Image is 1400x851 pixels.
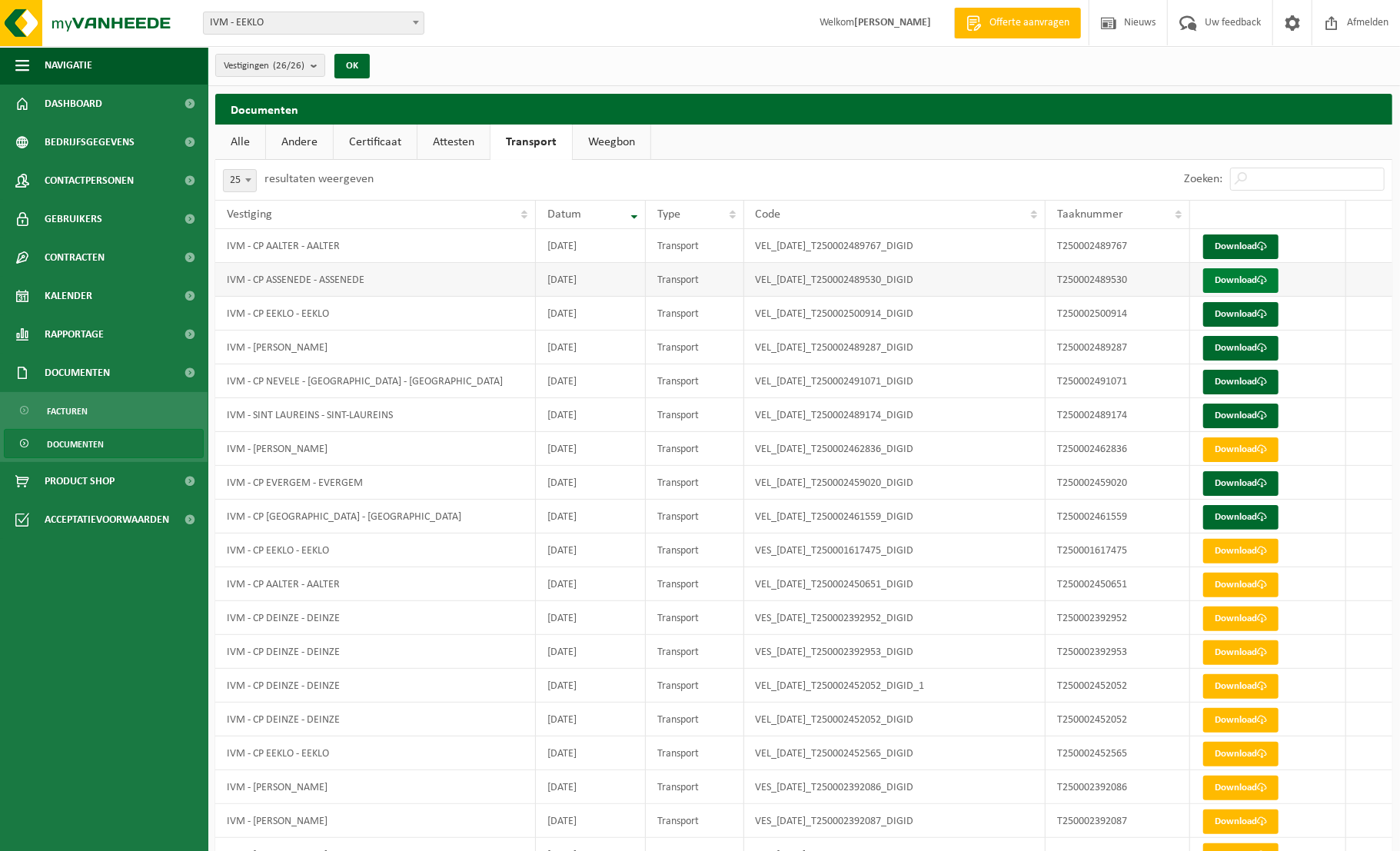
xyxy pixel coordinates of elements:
[215,703,536,736] td: IVM - CP DEINZE - DEINZE
[45,200,102,238] span: Gebruikers
[536,736,647,770] td: [DATE]
[45,500,169,539] span: Acceptatievoorwaarden
[45,161,134,200] span: Contactpersonen
[536,601,647,635] td: [DATE]
[215,297,536,331] td: IVM - CP EEKLO - EEKLO
[215,635,536,669] td: IVM - CP DEINZE - DEINZE
[646,229,743,263] td: Transport
[536,567,647,601] td: [DATE]
[1203,809,1279,834] a: Download
[215,398,536,432] td: IVM - SINT LAUREINS - SINT-LAUREINS
[334,125,417,160] a: Certificaat
[646,364,743,398] td: Transport
[1057,208,1123,221] span: Taaknummer
[47,397,88,426] span: Facturen
[646,736,743,770] td: Transport
[264,173,374,185] label: resultaten weergeven
[224,170,256,191] span: 25
[215,125,265,160] a: Alle
[1203,336,1279,361] a: Download
[203,12,424,35] span: IVM - EEKLO
[536,466,647,500] td: [DATE]
[215,466,536,500] td: IVM - CP EVERGEM - EVERGEM
[744,500,1046,534] td: VEL_[DATE]_T250002461559_DIGID
[1203,302,1279,327] a: Download
[536,500,647,534] td: [DATE]
[1046,770,1190,804] td: T250002392086
[215,432,536,466] td: IVM - [PERSON_NAME]
[536,398,647,432] td: [DATE]
[1046,534,1190,567] td: T250001617475
[1046,635,1190,669] td: T250002392953
[45,238,105,277] span: Contracten
[1046,263,1190,297] td: T250002489530
[1203,708,1279,733] a: Download
[215,54,325,77] button: Vestigingen(26/26)
[536,331,647,364] td: [DATE]
[536,770,647,804] td: [DATE]
[536,263,647,297] td: [DATE]
[1203,268,1279,293] a: Download
[1203,471,1279,496] a: Download
[1203,505,1279,530] a: Download
[45,46,92,85] span: Navigatie
[744,432,1046,466] td: VEL_[DATE]_T250002462836_DIGID
[536,534,647,567] td: [DATE]
[1203,404,1279,428] a: Download
[646,263,743,297] td: Transport
[215,364,536,398] td: IVM - CP NEVELE - [GEOGRAPHIC_DATA] - [GEOGRAPHIC_DATA]
[744,736,1046,770] td: VEL_[DATE]_T250002452565_DIGID
[215,601,536,635] td: IVM - CP DEINZE - DEINZE
[215,500,536,534] td: IVM - CP [GEOGRAPHIC_DATA] - [GEOGRAPHIC_DATA]
[744,669,1046,703] td: VEL_[DATE]_T250002452052_DIGID_1
[854,17,931,28] strong: [PERSON_NAME]
[744,364,1046,398] td: VEL_[DATE]_T250002491071_DIGID
[744,297,1046,331] td: VEL_[DATE]_T250002500914_DIGID
[1046,297,1190,331] td: T250002500914
[47,430,104,459] span: Documenten
[223,169,257,192] span: 25
[1203,640,1279,665] a: Download
[536,635,647,669] td: [DATE]
[646,669,743,703] td: Transport
[646,297,743,331] td: Transport
[536,703,647,736] td: [DATE]
[1046,432,1190,466] td: T250002462836
[1203,674,1279,699] a: Download
[744,804,1046,838] td: VES_[DATE]_T250002392087_DIGID
[1046,703,1190,736] td: T250002452052
[646,398,743,432] td: Transport
[227,208,272,221] span: Vestiging
[744,635,1046,669] td: VES_[DATE]_T250002392953_DIGID
[547,208,581,221] span: Datum
[1046,601,1190,635] td: T250002392952
[1203,539,1279,563] a: Download
[744,567,1046,601] td: VEL_[DATE]_T250002450651_DIGID
[490,125,572,160] a: Transport
[204,12,424,34] span: IVM - EEKLO
[744,534,1046,567] td: VES_[DATE]_T250001617475_DIGID
[1203,573,1279,597] a: Download
[45,277,92,315] span: Kalender
[646,500,743,534] td: Transport
[954,8,1081,38] a: Offerte aanvragen
[215,804,536,838] td: IVM - [PERSON_NAME]
[215,229,536,263] td: IVM - CP AALTER - AALTER
[215,567,536,601] td: IVM - CP AALTER - AALTER
[744,770,1046,804] td: VES_[DATE]_T250002392086_DIGID
[657,208,680,221] span: Type
[756,208,781,221] span: Code
[536,364,647,398] td: [DATE]
[1046,500,1190,534] td: T250002461559
[646,466,743,500] td: Transport
[1046,736,1190,770] td: T250002452565
[744,703,1046,736] td: VEL_[DATE]_T250002452052_DIGID
[646,804,743,838] td: Transport
[45,462,115,500] span: Product Shop
[573,125,650,160] a: Weegbon
[273,61,304,71] count: (26/26)
[1203,437,1279,462] a: Download
[1203,607,1279,631] a: Download
[215,736,536,770] td: IVM - CP EEKLO - EEKLO
[646,703,743,736] td: Transport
